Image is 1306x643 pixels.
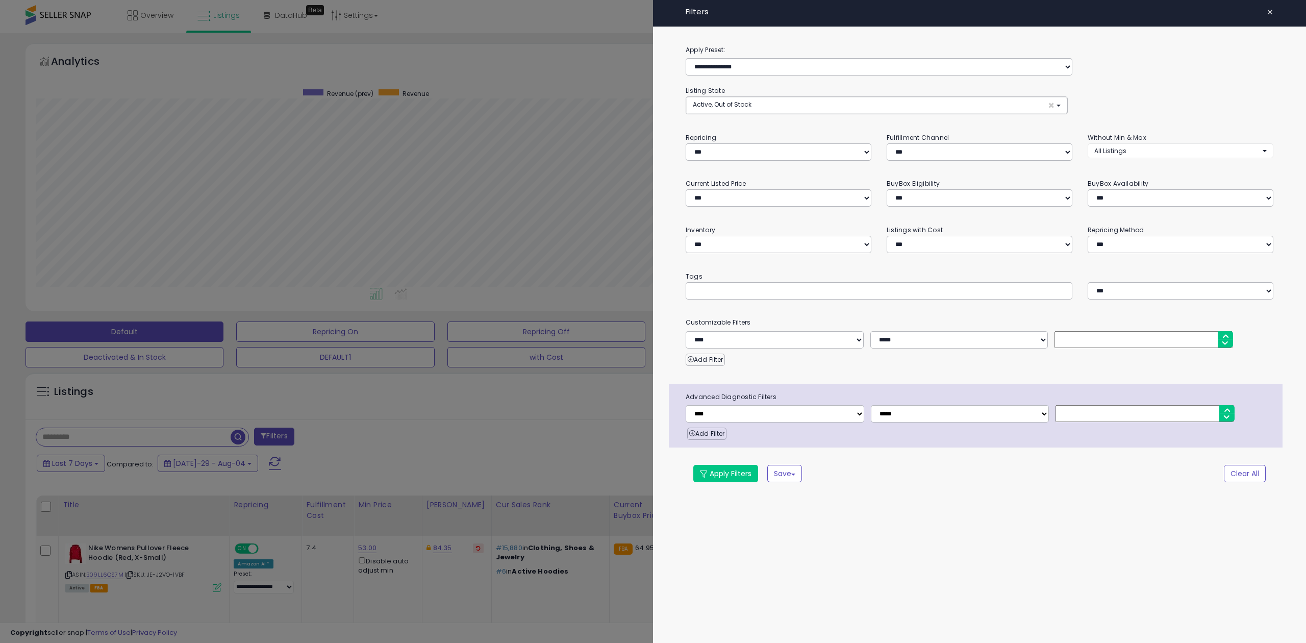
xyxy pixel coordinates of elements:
button: All Listings [1088,143,1273,158]
small: BuyBox Eligibility [887,179,940,188]
span: × [1267,5,1273,19]
button: Apply Filters [693,465,758,482]
small: Fulfillment Channel [887,133,949,142]
small: Current Listed Price [686,179,746,188]
span: All Listings [1094,146,1126,155]
small: Repricing [686,133,716,142]
button: Add Filter [687,428,726,440]
h4: Filters [686,8,1273,16]
small: Customizable Filters [678,317,1281,328]
small: Listings with Cost [887,226,943,234]
small: Inventory [686,226,715,234]
button: Add Filter [686,354,725,366]
small: Without Min & Max [1088,133,1146,142]
button: Active, Out of Stock × [686,97,1067,114]
span: Active, Out of Stock [693,100,751,109]
button: × [1263,5,1277,19]
label: Apply Preset: [678,44,1281,56]
small: BuyBox Availability [1088,179,1148,188]
small: Tags [678,271,1281,282]
button: Clear All [1224,465,1266,482]
small: Repricing Method [1088,226,1144,234]
small: Listing State [686,86,725,95]
span: × [1048,100,1054,111]
span: Advanced Diagnostic Filters [678,391,1283,403]
button: Save [767,465,802,482]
